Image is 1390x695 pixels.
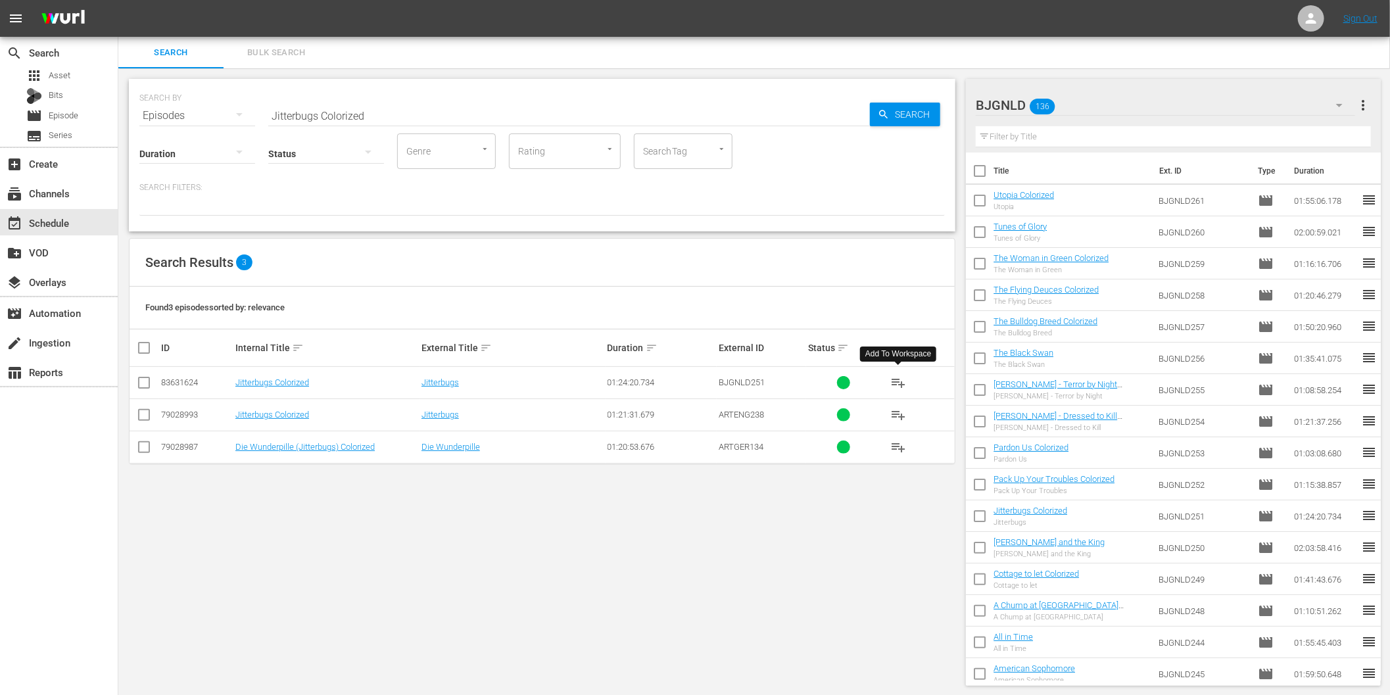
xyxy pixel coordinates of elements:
td: 01:55:45.403 [1289,627,1361,658]
span: Episode [1258,224,1274,240]
div: Status [808,340,878,356]
div: [PERSON_NAME] and the King [994,550,1105,558]
span: Episode [1258,445,1274,461]
span: Channels [7,186,22,202]
td: BJGNLD251 [1153,500,1253,532]
td: 02:00:59.021 [1289,216,1361,248]
span: Episode [1258,382,1274,398]
td: BJGNLD252 [1153,469,1253,500]
div: American Sophomore [994,676,1075,684]
span: reorder [1361,665,1377,681]
span: movie [26,108,42,124]
span: Episode [1258,635,1274,650]
div: 01:24:20.734 [608,377,715,387]
th: Title [994,153,1151,189]
span: create_new_folder [7,245,22,261]
td: BJGNLD249 [1153,563,1253,595]
th: Ext. ID [1151,153,1250,189]
button: Search [870,103,940,126]
div: External ID [719,343,804,353]
td: BJGNLD258 [1153,279,1253,311]
a: [PERSON_NAME] - Terror by Night Colorized [994,379,1122,399]
td: BJGNLD259 [1153,248,1253,279]
a: Pardon Us Colorized [994,443,1068,452]
span: Episode [1258,256,1274,272]
div: Utopia [994,203,1054,211]
span: Series [49,129,72,142]
span: reorder [1361,602,1377,618]
span: sort [292,342,304,354]
td: BJGNLD244 [1153,627,1253,658]
span: Found 3 episodes sorted by: relevance [145,302,285,312]
div: Tunes of Glory [994,234,1047,243]
span: sort [837,342,849,354]
div: 83631624 [161,377,231,387]
span: Episode [1258,319,1274,335]
span: Search Results [145,254,233,270]
div: [PERSON_NAME] - Terror by Night [994,392,1148,400]
span: more_vert [1355,97,1371,113]
a: The Woman in Green Colorized [994,253,1109,263]
a: A Chump at [GEOGRAPHIC_DATA] Colorized [994,600,1124,620]
a: Tunes of Glory [994,222,1047,231]
div: 01:20:53.676 [608,442,715,452]
span: Episode [1258,603,1274,619]
td: BJGNLD257 [1153,311,1253,343]
span: reorder [1361,192,1377,208]
div: Internal Title [235,340,418,356]
div: 01:21:31.679 [608,410,715,419]
button: Open [604,143,616,155]
span: Episode [1258,477,1274,492]
td: 01:24:20.734 [1289,500,1361,532]
span: reorder [1361,413,1377,429]
button: playlist_add [882,431,914,463]
div: BJGNLD [976,87,1355,124]
span: reorder [1361,318,1377,334]
th: Type [1250,153,1286,189]
td: 01:21:37.256 [1289,406,1361,437]
td: 01:15:38.857 [1289,469,1361,500]
div: The Black Swan [994,360,1053,369]
div: 79028987 [161,442,231,452]
div: Jitterbugs [994,518,1067,527]
div: The Flying Deuces [994,297,1099,306]
td: BJGNLD250 [1153,532,1253,563]
span: Search [7,45,22,61]
span: Bulk Search [231,45,321,60]
div: [PERSON_NAME] - Dressed to Kill [994,423,1148,432]
button: playlist_add [882,399,914,431]
span: Episode [1258,350,1274,366]
span: reorder [1361,255,1377,271]
span: reorder [1361,350,1377,366]
span: reorder [1361,444,1377,460]
a: Jitterbugs Colorized [235,377,309,387]
span: reorder [1361,381,1377,397]
span: reorder [1361,476,1377,492]
span: playlist_add [890,375,906,391]
td: 01:03:08.680 [1289,437,1361,469]
a: Jitterbugs [421,410,459,419]
span: Episode [1258,666,1274,682]
a: [PERSON_NAME] - Dressed to Kill Colorized [994,411,1122,431]
td: 01:41:43.676 [1289,563,1361,595]
span: sort [646,342,658,354]
div: 79028993 [161,410,231,419]
span: reorder [1361,508,1377,523]
td: 01:59:50.648 [1289,658,1361,690]
span: Episode [1258,193,1274,208]
span: create [7,335,22,351]
span: 3 [236,254,252,270]
a: [PERSON_NAME] and the King [994,537,1105,547]
span: Asset [49,69,70,82]
button: Open [479,143,491,155]
td: 01:50:20.960 [1289,311,1361,343]
div: Duration [608,340,715,356]
td: BJGNLD261 [1153,185,1253,216]
span: add_box [7,156,22,172]
div: Episodes [139,97,255,134]
td: BJGNLD255 [1153,374,1253,406]
a: Sign Out [1343,13,1378,24]
button: playlist_add [882,367,914,398]
td: BJGNLD256 [1153,343,1253,374]
a: Jitterbugs Colorized [994,506,1067,515]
